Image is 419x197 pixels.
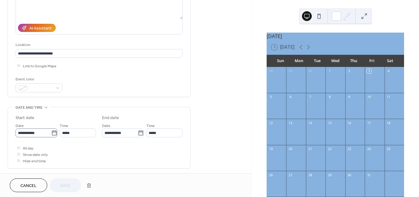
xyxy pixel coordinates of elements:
div: 4 [386,69,391,73]
div: Location [16,42,181,48]
span: Link to Google Maps [23,63,56,69]
div: 29 [327,173,332,177]
div: 26 [268,173,273,177]
div: 11 [386,95,391,99]
div: [DATE] [267,33,404,40]
div: 1 [327,69,332,73]
div: 8 [327,95,332,99]
span: Date [102,123,110,129]
div: 1 [386,173,391,177]
div: 16 [347,121,352,125]
div: 21 [308,147,312,151]
span: All day [23,145,34,152]
div: Event color [16,76,61,83]
span: Date [16,123,24,129]
div: 29 [288,69,293,73]
div: 12 [268,121,273,125]
div: 25 [386,147,391,151]
div: Fri [363,55,381,67]
div: 2 [347,69,352,73]
div: 19 [268,147,273,151]
div: 15 [327,121,332,125]
span: Cancel [20,183,37,189]
div: 31 [367,173,371,177]
div: 24 [367,147,371,151]
span: Hide end time [23,158,46,164]
div: Sun [272,55,290,67]
div: Sat [381,55,399,67]
div: 22 [327,147,332,151]
div: 30 [347,173,352,177]
div: 27 [288,173,293,177]
div: 5 [268,95,273,99]
div: 10 [367,95,371,99]
div: End date [102,115,119,121]
div: 20 [288,147,293,151]
button: Cancel [10,178,47,192]
div: 6 [288,95,293,99]
div: Tue [308,55,326,67]
div: Thu [344,55,363,67]
div: 28 [268,69,273,73]
span: Time [146,123,155,129]
div: 7 [308,95,312,99]
div: 9 [347,95,352,99]
div: 13 [288,121,293,125]
div: 3 [367,69,371,73]
div: 28 [308,173,312,177]
div: 14 [308,121,312,125]
div: 18 [386,121,391,125]
div: AI Assistant [29,25,51,32]
span: Date and time [16,104,43,111]
span: Show date only [23,152,48,158]
div: Mon [290,55,308,67]
div: 30 [308,69,312,73]
button: AI Assistant [18,24,56,32]
div: 17 [367,121,371,125]
div: Wed [326,55,345,67]
div: 23 [347,147,352,151]
div: Start date [16,115,34,121]
span: Time [60,123,68,129]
